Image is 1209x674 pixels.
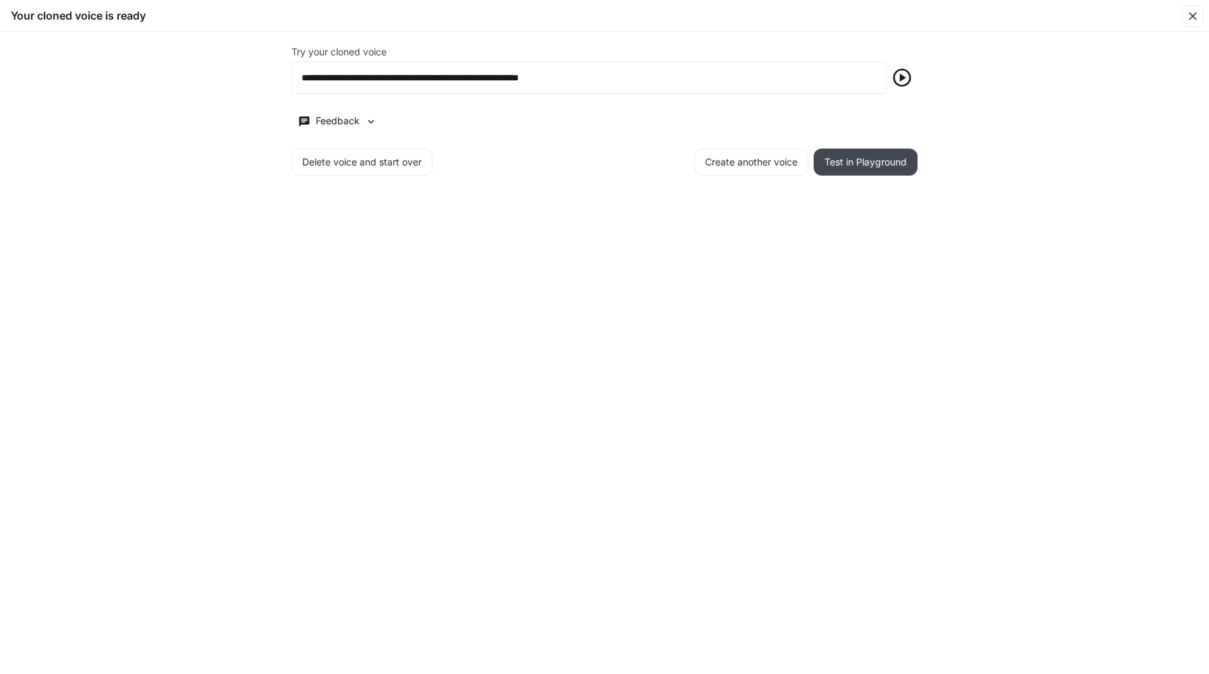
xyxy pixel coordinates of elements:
button: Create another voice [694,149,808,176]
button: Feedback [291,110,383,132]
p: Try your cloned voice [291,47,387,57]
button: Test in Playground [814,149,918,176]
h5: Your cloned voice is ready [11,8,146,23]
button: Delete voice and start over [291,149,432,176]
